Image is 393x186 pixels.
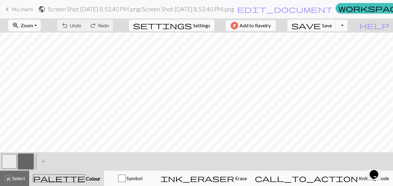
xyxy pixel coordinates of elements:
[104,171,157,186] button: Symbol
[33,174,85,183] span: palette
[193,22,210,29] span: Settings
[129,20,214,31] button: SettingsSettings
[4,174,11,183] span: highlight_alt
[251,171,393,186] button: Knitting mode
[237,5,333,14] span: edit_document
[226,20,276,31] button: Add to Ravelry
[85,176,100,181] span: Colour
[157,171,251,186] button: Erase
[367,161,387,180] iframe: chat widget
[4,5,11,14] span: keyboard_arrow_left
[291,21,321,30] span: save
[133,22,192,29] i: Settings
[29,171,104,186] button: Colour
[126,175,142,181] span: Symbol
[11,175,25,181] span: Select
[21,22,33,28] span: Zoom
[322,22,332,28] span: Save
[4,4,33,14] a: My charts
[287,20,336,31] button: Save
[161,174,234,183] span: ink_eraser
[231,22,238,29] img: Ravelry
[358,175,389,181] span: Knitting mode
[12,6,33,12] span: My charts
[255,174,358,183] span: call_to_action
[360,21,389,30] span: help
[12,21,19,30] span: zoom_in
[48,6,234,13] h2: Screen Shot [DATE] 8.53.40 PM.png / Screen Shot [DATE] 8.53.40 PM.png
[38,5,45,14] span: public
[239,22,271,29] span: Add to Ravelry
[40,157,47,166] span: add
[133,21,192,30] span: settings
[8,20,41,31] button: Zoom
[234,175,247,181] span: Erase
